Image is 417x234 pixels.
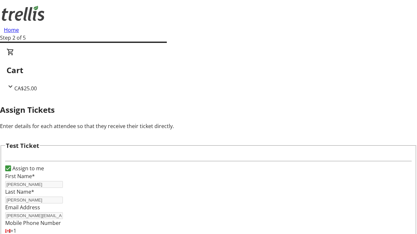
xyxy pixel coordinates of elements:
[6,141,39,150] h3: Test Ticket
[7,48,410,92] div: CartCA$25.00
[5,173,35,180] label: First Name*
[5,219,61,227] label: Mobile Phone Number
[7,64,410,76] h2: Cart
[14,85,37,92] span: CA$25.00
[11,164,44,172] label: Assign to me
[5,204,40,211] label: Email Address
[5,188,34,195] label: Last Name*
